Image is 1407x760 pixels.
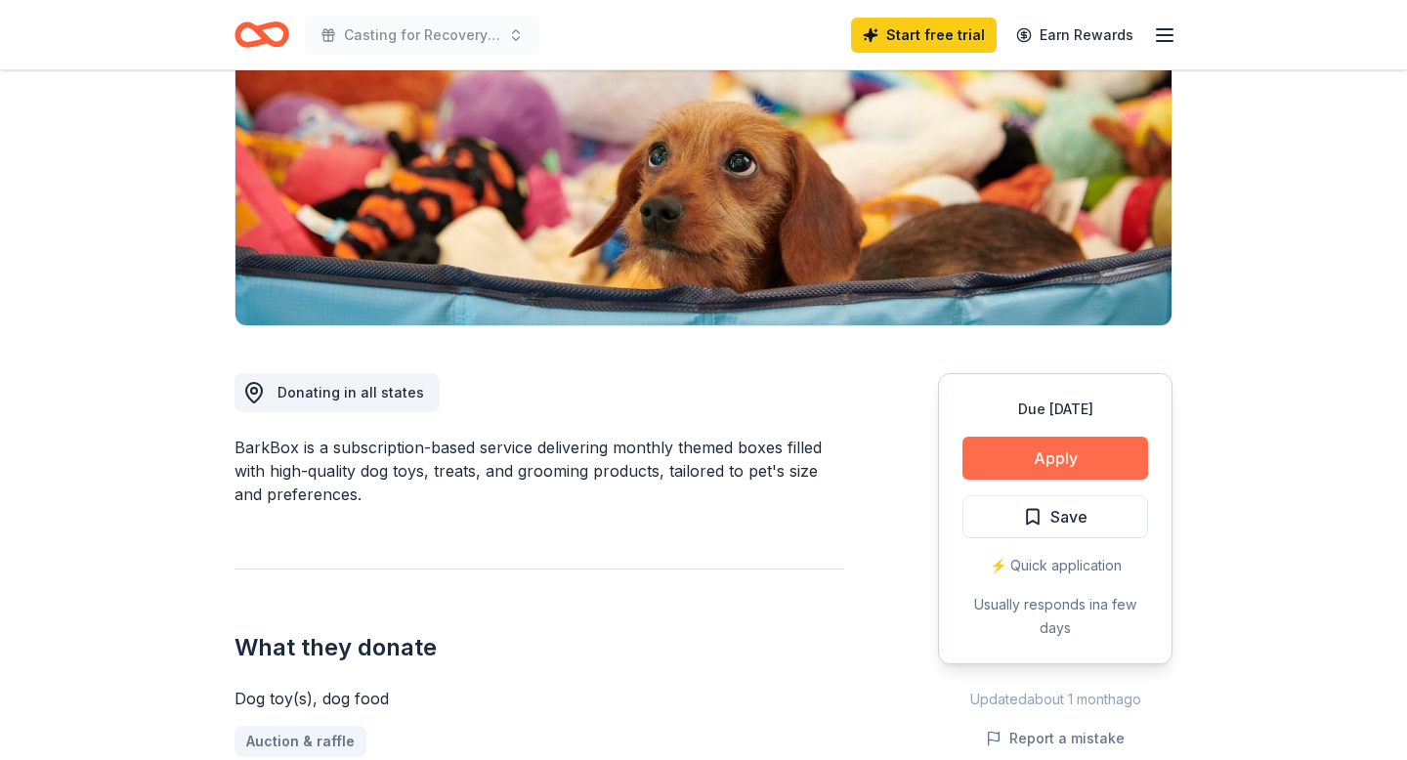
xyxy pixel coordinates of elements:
[1050,504,1087,529] span: Save
[234,687,844,710] div: Dog toy(s), dog food
[234,436,844,506] div: BarkBox is a subscription-based service delivering monthly themed boxes filled with high-quality ...
[234,726,366,757] a: Auction & raffle
[962,593,1148,640] div: Usually responds in a few days
[962,554,1148,577] div: ⚡️ Quick application
[938,688,1172,711] div: Updated about 1 month ago
[962,437,1148,480] button: Apply
[344,23,500,47] span: Casting for Recovery's Onlie Auction
[962,495,1148,538] button: Save
[234,12,289,58] a: Home
[305,16,539,55] button: Casting for Recovery's Onlie Auction
[986,727,1125,750] button: Report a mistake
[277,384,424,401] span: Donating in all states
[851,18,997,53] a: Start free trial
[1004,18,1145,53] a: Earn Rewards
[234,632,844,663] h2: What they donate
[962,398,1148,421] div: Due [DATE]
